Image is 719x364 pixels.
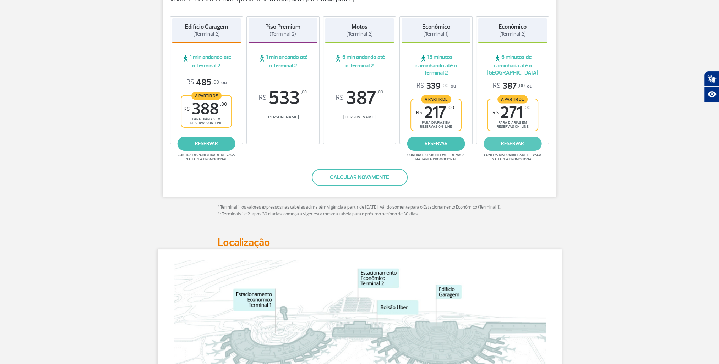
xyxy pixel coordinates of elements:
[407,137,465,151] a: reservar
[421,95,451,103] span: A partir de
[265,23,300,31] strong: Piso Premium
[493,81,525,92] span: 387
[524,105,530,111] sup: ,00
[185,23,228,31] strong: Edifício Garagem
[417,121,455,129] span: para diárias em reservas on-line
[352,23,367,31] strong: Motos
[483,153,543,161] span: Confira disponibilidade de vaga na tarifa promocional
[220,101,227,107] sup: ,00
[249,88,317,107] span: 533
[478,54,547,76] span: 6 minutos de caminhada até o [GEOGRAPHIC_DATA]
[704,71,719,87] button: Abrir tradutor de língua de sinais.
[176,153,236,161] span: Confira disponibilidade de vaga na tarifa promocional
[269,31,296,38] span: (Terminal 2)
[416,110,422,116] sup: R$
[416,81,456,92] p: ou
[492,110,499,116] sup: R$
[325,54,394,69] span: 6 min andando até o Terminal 2
[312,169,408,186] button: Calcular novamente
[301,88,307,96] sup: ,00
[191,92,222,100] span: A partir de
[346,31,373,38] span: (Terminal 2)
[494,121,532,129] span: para diárias em reservas on-line
[416,81,448,92] span: 339
[704,87,719,102] button: Abrir recursos assistivos.
[325,88,394,107] span: 387
[484,137,541,151] a: reservar
[325,115,394,120] span: [PERSON_NAME]
[172,54,241,69] span: 1 min andando até o Terminal 2
[184,106,190,112] sup: R$
[499,23,527,31] strong: Econômico
[447,105,454,111] sup: ,00
[249,54,317,69] span: 1 min andando até o Terminal 2
[406,153,466,161] span: Confira disponibilidade de vaga na tarifa promocional
[178,137,235,151] a: reservar
[492,105,530,121] span: 271
[402,54,470,76] span: 15 minutos caminhando até o Terminal 2
[497,95,528,103] span: A partir de
[249,115,317,120] span: [PERSON_NAME]
[416,105,454,121] span: 217
[186,77,219,88] span: 485
[499,31,526,38] span: (Terminal 2)
[259,94,267,102] sup: R$
[423,31,449,38] span: (Terminal 1)
[218,204,502,218] p: * Terminal 1: os valores expressos nas tabelas acima têm vigência a partir de [DATE]. Válido some...
[193,31,220,38] span: (Terminal 2)
[184,101,227,117] span: 388
[493,81,532,92] p: ou
[336,94,344,102] sup: R$
[218,236,502,249] h2: Localização
[186,77,227,88] p: ou
[422,23,450,31] strong: Econômico
[377,88,383,96] sup: ,00
[187,117,225,125] span: para diárias em reservas on-line
[704,71,719,102] div: Plugin de acessibilidade da Hand Talk.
